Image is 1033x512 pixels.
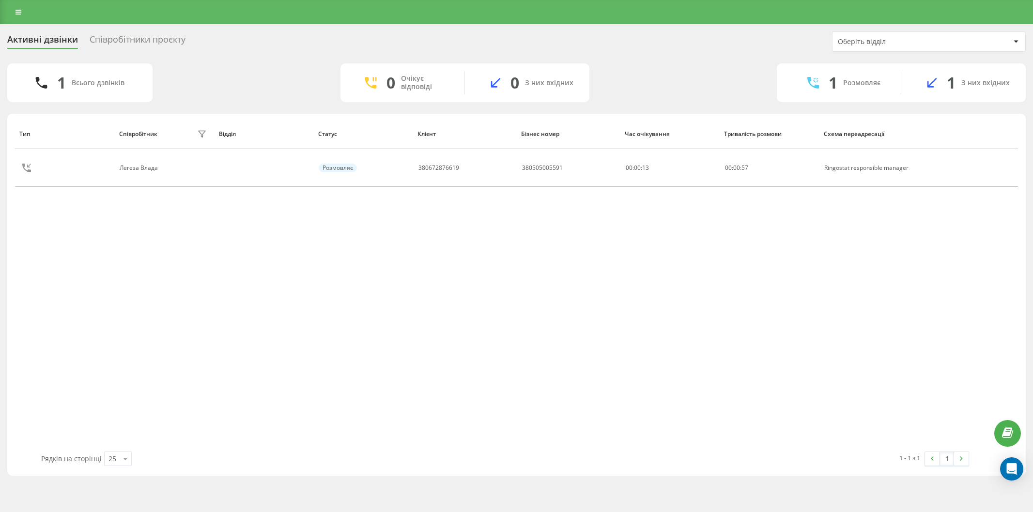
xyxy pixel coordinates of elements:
span: 00 [733,164,740,172]
div: 00:00:13 [626,165,714,171]
div: 1 [829,74,837,92]
div: Бізнес номер [521,131,616,137]
div: 1 [947,74,956,92]
div: Тривалість розмови [724,131,815,137]
a: 1 [940,452,954,466]
div: 25 [108,454,116,464]
span: 00 [725,164,732,172]
div: З них вхідних [525,79,573,87]
div: Тип [19,131,110,137]
div: Схема переадресації [824,131,914,137]
div: Оберіть відділ [838,38,954,46]
div: : : [725,165,748,171]
div: Відділ [219,131,309,137]
div: Розмовляє [843,79,880,87]
div: 380672876619 [418,165,459,171]
div: Статус [318,131,409,137]
div: Всього дзвінків [72,79,124,87]
span: 57 [741,164,748,172]
div: 0 [510,74,519,92]
div: 0 [386,74,395,92]
div: Час очікування [625,131,715,137]
div: З них вхідних [961,79,1010,87]
div: 380505005591 [522,165,563,171]
div: 1 [57,74,66,92]
div: Open Intercom Messenger [1000,457,1023,481]
div: Співробітники проєкту [90,34,185,49]
div: Активні дзвінки [7,34,78,49]
div: Очікує відповіді [401,75,450,91]
span: Рядків на сторінці [41,454,102,463]
div: Клієнт [417,131,512,137]
div: Розмовляє [319,164,357,172]
div: Співробітник [119,131,157,137]
div: 1 - 1 з 1 [899,453,920,463]
div: Легеза Влада [120,165,160,171]
div: Ringostat responsible manager [824,165,913,171]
